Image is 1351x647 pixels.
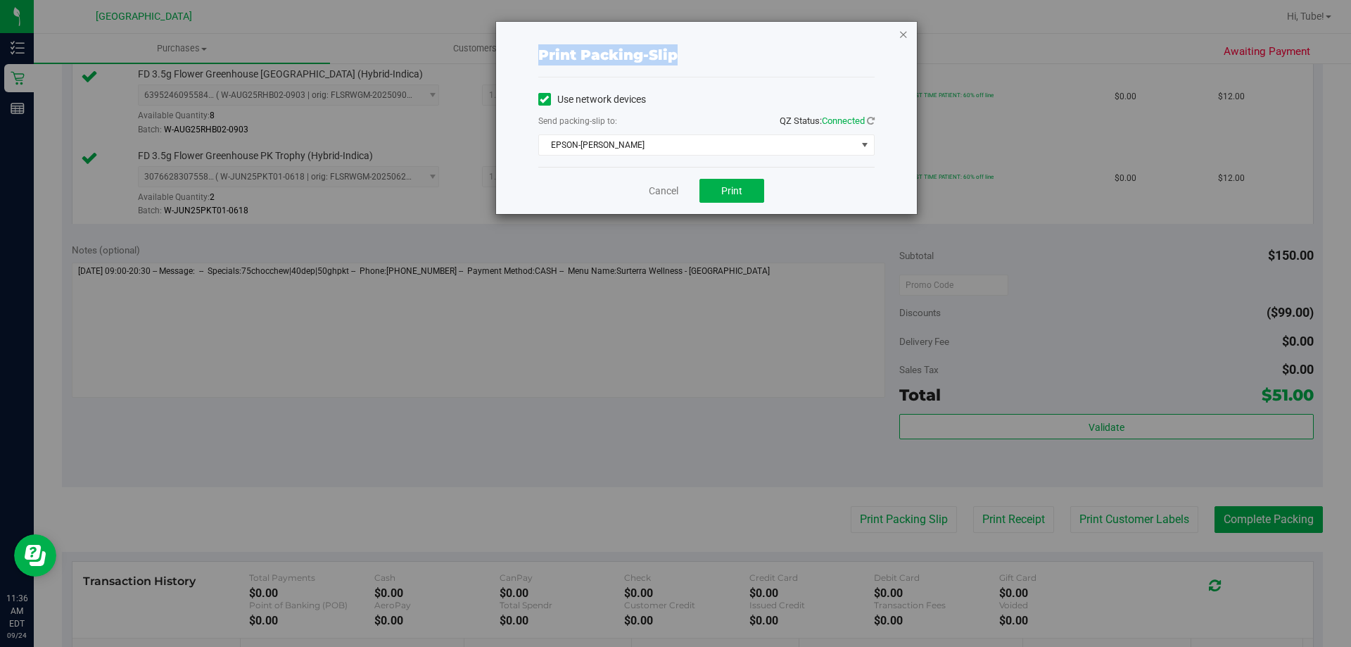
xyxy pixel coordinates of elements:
span: Print packing-slip [538,46,678,63]
button: Print [699,179,764,203]
span: QZ Status: [780,115,875,126]
label: Use network devices [538,92,646,107]
iframe: Resource center [14,534,56,577]
span: Connected [822,115,865,126]
label: Send packing-slip to: [538,115,617,127]
span: select [856,135,873,155]
span: Print [721,185,742,196]
span: EPSON-[PERSON_NAME] [539,135,856,155]
a: Cancel [649,184,678,199]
